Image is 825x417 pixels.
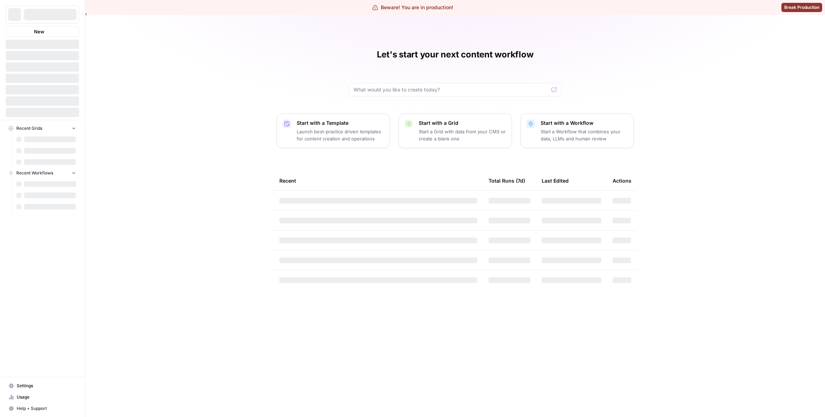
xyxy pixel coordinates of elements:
[297,128,384,142] p: Launch best-practice driven templates for content creation and operations
[784,4,819,11] span: Break Production
[6,403,79,414] button: Help + Support
[541,119,628,127] p: Start with a Workflow
[17,383,76,389] span: Settings
[377,49,534,60] h1: Let's start your next content workflow
[34,28,44,35] span: New
[279,171,477,190] div: Recent
[6,123,79,134] button: Recent Grids
[16,125,42,132] span: Recent Grids
[17,405,76,412] span: Help + Support
[541,128,628,142] p: Start a Workflow that combines your data, LLMs and human review
[419,128,506,142] p: Start a Grid with data from your CMS or create a blank one
[17,394,76,400] span: Usage
[6,168,79,178] button: Recent Workflows
[297,119,384,127] p: Start with a Template
[781,3,822,12] button: Break Production
[489,171,525,190] div: Total Runs (7d)
[613,171,631,190] div: Actions
[277,113,390,148] button: Start with a TemplateLaunch best-practice driven templates for content creation and operations
[6,26,79,37] button: New
[398,113,512,148] button: Start with a GridStart a Grid with data from your CMS or create a blank one
[372,4,453,11] div: Beware! You are in production!
[542,171,569,190] div: Last Edited
[419,119,506,127] p: Start with a Grid
[6,391,79,403] a: Usage
[16,170,53,176] span: Recent Workflows
[353,86,548,93] input: What would you like to create today?
[6,380,79,391] a: Settings
[520,113,634,148] button: Start with a WorkflowStart a Workflow that combines your data, LLMs and human review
